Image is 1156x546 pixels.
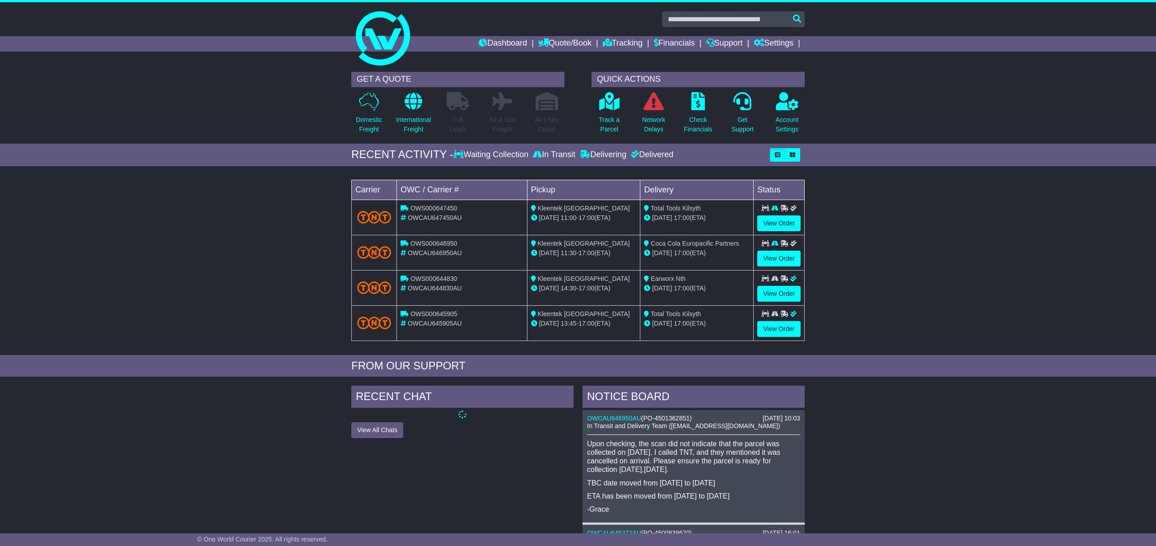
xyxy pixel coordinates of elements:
[644,213,750,223] div: (ETA)
[578,214,594,221] span: 17:00
[644,248,750,258] div: (ETA)
[539,285,559,292] span: [DATE]
[561,320,577,327] span: 13:45
[763,415,800,422] div: [DATE] 10:03
[644,284,750,293] div: (ETA)
[578,249,594,257] span: 17:00
[587,479,800,487] p: TBC date moved from [DATE] to [DATE]
[578,285,594,292] span: 17:00
[757,251,801,266] a: View Order
[587,529,800,537] div: ( )
[355,92,382,139] a: DomesticFreight
[674,249,690,257] span: 17:00
[527,180,640,200] td: Pickup
[587,422,780,429] span: In Transit and Delivery Team ([EMAIL_ADDRESS][DOMAIN_NAME])
[410,275,457,282] span: OWS000644830
[535,115,559,134] p: Air / Sea Depot
[587,505,800,513] p: -Grace
[651,240,739,247] span: Coca Cola Europacific Partners
[732,115,754,134] p: Get Support
[654,36,695,51] a: Financials
[731,92,754,139] a: GetSupport
[674,320,690,327] span: 17:00
[531,319,637,328] div: - (ETA)
[754,180,805,200] td: Status
[652,214,672,221] span: [DATE]
[397,180,527,200] td: OWC / Carrier #
[652,249,672,257] span: [DATE]
[539,320,559,327] span: [DATE]
[651,205,701,212] span: Total Tools Kilsyth
[578,150,629,160] div: Delivering
[396,92,431,139] a: InternationalFreight
[652,285,672,292] span: [DATE]
[531,284,637,293] div: - (ETA)
[351,72,564,87] div: GET A QUOTE
[538,310,630,317] span: Kleentek [GEOGRAPHIC_DATA]
[357,317,391,329] img: TNT_Domestic.png
[763,529,800,537] div: [DATE] 16:01
[757,321,801,337] a: View Order
[706,36,743,51] a: Support
[408,320,462,327] span: OWCAU645905AU
[578,320,594,327] span: 17:00
[587,439,800,474] p: Upon checking, the scan did not indicate that the parcel was collected on [DATE]. I called TNT, a...
[684,92,713,139] a: CheckFinancials
[587,492,800,500] p: ETA has been moved from [DATE] to [DATE]
[453,150,531,160] div: Waiting Collection
[583,386,805,410] div: NOTICE BOARD
[587,415,641,422] a: OWCAU646950AU
[351,386,573,410] div: RECENT CHAT
[587,529,641,537] a: OWCAU645272AU
[489,115,516,134] p: Air & Sea Freight
[351,422,403,438] button: View All Chats
[642,92,666,139] a: NetworkDelays
[410,310,457,317] span: OWS000645905
[410,240,457,247] span: OWS000646950
[352,180,397,200] td: Carrier
[629,150,673,160] div: Delivered
[652,320,672,327] span: [DATE]
[674,285,690,292] span: 17:00
[642,115,665,134] p: Network Delays
[538,205,630,212] span: Kleentek [GEOGRAPHIC_DATA]
[408,285,462,292] span: OWCAU644830AU
[408,214,462,221] span: OWCAU647450AU
[539,249,559,257] span: [DATE]
[561,285,577,292] span: 14:30
[531,248,637,258] div: - (ETA)
[592,72,805,87] div: QUICK ACTIONS
[684,115,713,134] p: Check Financials
[651,310,701,317] span: Total Tools Kilsyth
[644,319,750,328] div: (ETA)
[643,415,690,422] span: PO-4501362851
[539,214,559,221] span: [DATE]
[396,115,431,134] p: International Freight
[757,286,801,302] a: View Order
[674,214,690,221] span: 17:00
[640,180,754,200] td: Delivery
[603,36,643,51] a: Tracking
[587,415,800,422] div: ( )
[561,214,577,221] span: 11:00
[351,148,453,161] div: RECENT ACTIVITY -
[357,246,391,258] img: TNT_Domestic.png
[410,205,457,212] span: OWS000647450
[757,215,801,231] a: View Order
[351,359,805,373] div: FROM OUR SUPPORT
[538,240,630,247] span: Kleentek [GEOGRAPHIC_DATA]
[776,115,799,134] p: Account Settings
[447,115,469,134] p: Full Loads
[599,115,620,134] p: Track a Parcel
[754,36,793,51] a: Settings
[651,275,685,282] span: Earworx Nth
[598,92,620,139] a: Track aParcel
[538,275,630,282] span: Kleentek [GEOGRAPHIC_DATA]
[357,281,391,294] img: TNT_Domestic.png
[479,36,527,51] a: Dashboard
[775,92,799,139] a: AccountSettings
[357,211,391,223] img: TNT_Domestic.png
[531,213,637,223] div: - (ETA)
[643,529,690,537] span: PO-4500839670
[561,249,577,257] span: 11:30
